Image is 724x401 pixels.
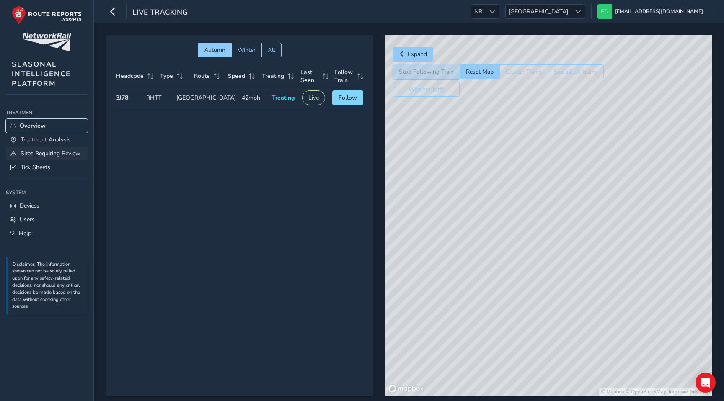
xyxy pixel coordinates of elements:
[548,64,604,79] button: See all UK trains
[332,90,363,105] button: Follow
[597,4,612,19] img: diamond-layout
[6,147,88,160] a: Sites Requiring Review
[19,229,31,237] span: Help
[6,199,88,213] a: Devices
[21,163,50,171] span: Tick Sheets
[393,82,460,97] button: Weather (off)
[6,119,88,133] a: Overview
[302,90,325,105] button: Live
[597,4,706,19] button: [EMAIL_ADDRESS][DOMAIN_NAME]
[6,160,88,174] a: Tick Sheets
[12,6,82,25] img: rr logo
[116,72,144,80] span: Headcode
[21,136,71,144] span: Treatment Analysis
[116,94,128,102] strong: 3J78
[194,72,210,80] span: Route
[6,226,88,240] a: Help
[272,94,295,102] span: Treating
[506,5,571,18] span: [GEOGRAPHIC_DATA]
[143,87,173,108] td: RHTT
[20,122,46,130] span: Overview
[238,46,256,54] span: Winter
[231,43,261,57] button: Winter
[6,213,88,226] a: Users
[268,46,275,54] span: All
[204,46,225,54] span: Autumn
[173,87,239,108] td: [GEOGRAPHIC_DATA]
[696,373,716,393] div: Open Intercom Messenger
[471,5,485,18] span: NR
[261,43,282,57] button: All
[460,64,499,79] button: Reset Map
[6,186,88,199] div: System
[228,72,245,80] span: Speed
[334,68,354,84] span: Follow Train
[300,68,320,84] span: Last Seen
[499,64,548,79] button: Cluster Trains
[262,72,284,80] span: Treating
[160,72,173,80] span: Type
[22,33,71,51] img: customer logo
[6,133,88,147] a: Treatment Analysis
[12,261,83,311] p: Disclaimer: The information shown can not be solely relied upon for any safety-related decisions,...
[132,7,188,19] span: Live Tracking
[393,47,433,62] button: Expand
[239,87,269,108] td: 42mph
[339,94,357,102] span: Follow
[21,149,80,157] span: Sites Requiring Review
[6,106,88,119] div: Treatment
[20,216,35,224] span: Users
[615,4,703,19] span: [EMAIL_ADDRESS][DOMAIN_NAME]
[20,202,39,210] span: Devices
[198,43,231,57] button: Autumn
[408,50,427,58] span: Expand
[12,59,71,88] span: SEASONAL INTELLIGENCE PLATFORM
